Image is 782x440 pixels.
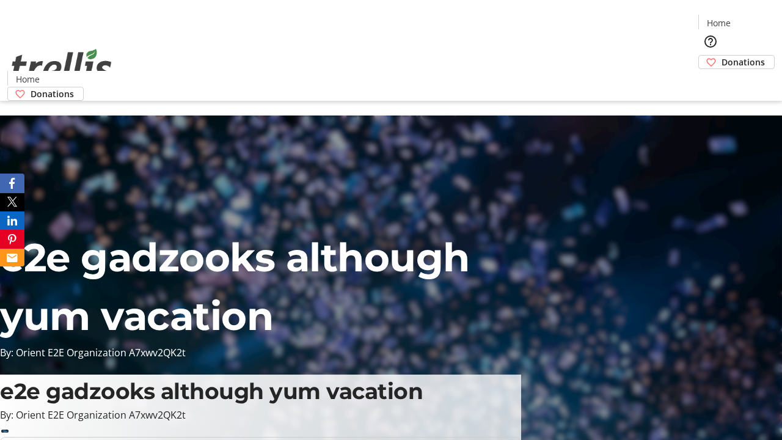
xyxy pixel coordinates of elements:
[31,87,74,100] span: Donations
[707,16,731,29] span: Home
[7,87,84,101] a: Donations
[698,55,775,69] a: Donations
[698,69,723,94] button: Cart
[16,73,40,86] span: Home
[7,35,116,97] img: Orient E2E Organization A7xwv2QK2t's Logo
[698,29,723,54] button: Help
[722,56,765,68] span: Donations
[8,73,47,86] a: Home
[699,16,738,29] a: Home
